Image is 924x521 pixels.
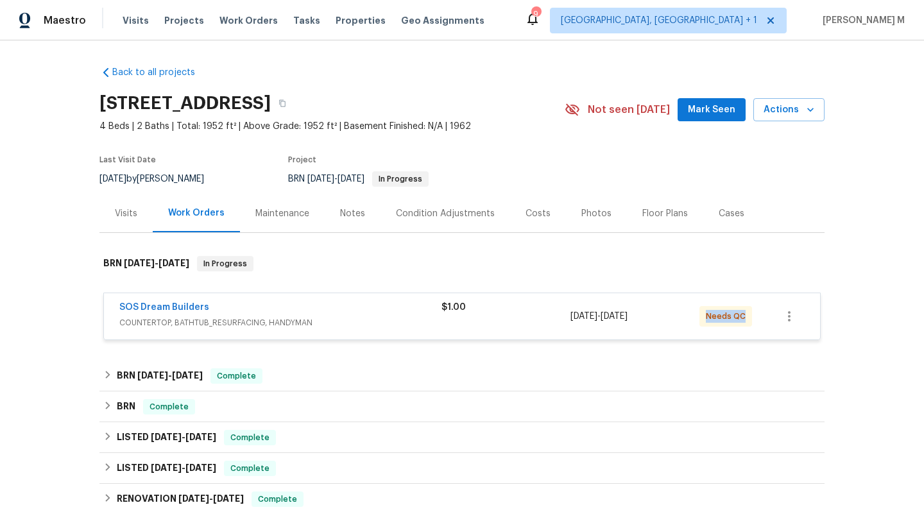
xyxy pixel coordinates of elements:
div: Cases [719,207,744,220]
span: [DATE] [151,463,182,472]
span: Mark Seen [688,102,735,118]
span: [DATE] [124,259,155,268]
span: [DATE] [151,432,182,441]
div: RENOVATION [DATE]-[DATE]Complete [99,484,825,515]
div: Condition Adjustments [396,207,495,220]
span: Last Visit Date [99,156,156,164]
div: Photos [581,207,612,220]
div: 9 [531,8,540,21]
div: by [PERSON_NAME] [99,171,219,187]
span: Work Orders [219,14,278,27]
span: [DATE] [185,463,216,472]
span: Tasks [293,16,320,25]
span: Complete [253,493,302,506]
a: Back to all projects [99,66,223,79]
span: Complete [144,400,194,413]
div: Notes [340,207,365,220]
span: - [307,175,364,184]
span: Complete [225,462,275,475]
span: Actions [764,102,814,118]
h6: LISTED [117,430,216,445]
span: In Progress [198,257,252,270]
span: - [137,371,203,380]
h2: [STREET_ADDRESS] [99,97,271,110]
span: Properties [336,14,386,27]
div: Visits [115,207,137,220]
span: Project [288,156,316,164]
span: Projects [164,14,204,27]
span: In Progress [373,175,427,183]
span: [DATE] [338,175,364,184]
span: COUNTERTOP, BATHTUB_RESURFACING, HANDYMAN [119,316,441,329]
span: - [124,259,189,268]
span: BRN [288,175,429,184]
span: [DATE] [178,494,209,503]
div: LISTED [DATE]-[DATE]Complete [99,422,825,453]
div: Floor Plans [642,207,688,220]
span: $1.00 [441,303,466,312]
span: [DATE] [307,175,334,184]
span: [DATE] [137,371,168,380]
div: BRN Complete [99,391,825,422]
span: - [178,494,244,503]
button: Mark Seen [678,98,746,122]
span: [DATE] [570,312,597,321]
h6: RENOVATION [117,491,244,507]
span: Maestro [44,14,86,27]
span: 4 Beds | 2 Baths | Total: 1952 ft² | Above Grade: 1952 ft² | Basement Finished: N/A | 1962 [99,120,565,133]
span: Needs QC [706,310,751,323]
span: [DATE] [99,175,126,184]
span: [GEOGRAPHIC_DATA], [GEOGRAPHIC_DATA] + 1 [561,14,757,27]
span: - [151,463,216,472]
span: - [570,310,628,323]
h6: BRN [103,256,189,271]
button: Actions [753,98,825,122]
span: [DATE] [185,432,216,441]
div: Costs [526,207,551,220]
div: BRN [DATE]-[DATE]In Progress [99,243,825,284]
button: Copy Address [271,92,294,115]
h6: LISTED [117,461,216,476]
span: - [151,432,216,441]
span: Visits [123,14,149,27]
span: [DATE] [213,494,244,503]
span: Complete [225,431,275,444]
div: Work Orders [168,207,225,219]
span: [DATE] [172,371,203,380]
a: SOS Dream Builders [119,303,209,312]
span: [DATE] [601,312,628,321]
span: Not seen [DATE] [588,103,670,116]
span: Complete [212,370,261,382]
span: [DATE] [158,259,189,268]
div: LISTED [DATE]-[DATE]Complete [99,453,825,484]
span: [PERSON_NAME] M [817,14,905,27]
div: BRN [DATE]-[DATE]Complete [99,361,825,391]
h6: BRN [117,368,203,384]
div: Maintenance [255,207,309,220]
span: Geo Assignments [401,14,484,27]
h6: BRN [117,399,135,414]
